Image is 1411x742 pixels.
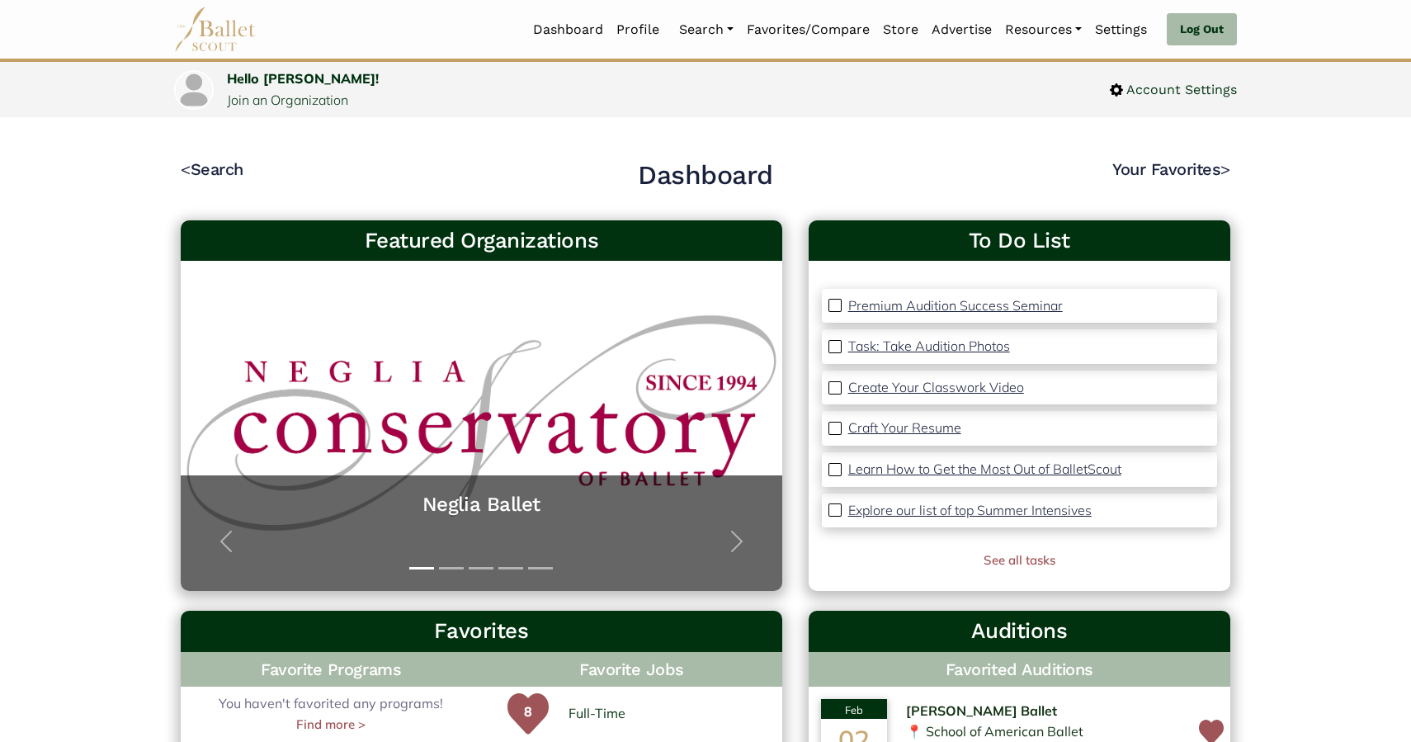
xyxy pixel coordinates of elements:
a: Advertise [925,12,998,47]
code: > [1220,158,1230,179]
a: Create Your Classwork Video [848,377,1024,399]
img: profile picture [176,72,212,108]
a: Search [672,12,740,47]
a: Profile [610,12,666,47]
div: You haven't favorited any programs! [181,693,481,735]
button: Slide 5 [528,559,553,578]
a: Resources [998,12,1088,47]
button: Slide 3 [469,559,493,578]
a: Full-Time [569,703,625,725]
p: Premium Audition Success Seminar [848,297,1063,314]
a: Neglia Ballet [197,492,766,518]
h4: Favorite Programs [181,652,481,687]
a: Your Favorites> [1112,159,1230,179]
a: Find more > [296,715,366,735]
a: Account Settings [1110,79,1237,101]
p: Create Your Classwork Video [848,379,1024,395]
p: Task: Take Audition Photos [848,338,1010,354]
a: <Search [181,159,243,179]
h3: Favorites [194,617,769,645]
code: < [181,158,191,179]
a: Favorites/Compare [740,12,876,47]
h3: Featured Organizations [194,227,769,255]
p: Learn How to Get the Most Out of BalletScout [848,461,1121,477]
a: Store [876,12,925,47]
span: Account Settings [1123,79,1237,101]
a: Settings [1088,12,1154,47]
a: Log Out [1167,13,1237,46]
h2: Dashboard [638,158,773,193]
a: Explore our list of top Summer Intensives [848,500,1092,522]
button: Slide 1 [409,559,434,578]
a: Join an Organization [227,92,348,108]
a: Dashboard [526,12,610,47]
a: See all tasks [984,552,1055,568]
button: Slide 2 [439,559,464,578]
h3: Auditions [822,617,1217,645]
h4: Favorited Auditions [822,659,1217,680]
p: Explore our list of top Summer Intensives [848,502,1092,518]
button: Slide 4 [498,559,523,578]
img: heart-green.svg [507,693,549,735]
a: Premium Audition Success Seminar [848,295,1063,317]
span: [PERSON_NAME] Ballet [906,701,1057,722]
a: Learn How to Get the Most Out of BalletScout [848,459,1121,480]
a: To Do List [822,227,1217,255]
p: Craft Your Resume [848,419,961,436]
div: Feb [821,699,887,719]
a: Craft Your Resume [848,418,961,439]
a: Hello [PERSON_NAME]! [227,70,379,87]
h4: Favorite Jobs [481,652,781,687]
a: Task: Take Audition Photos [848,336,1010,357]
